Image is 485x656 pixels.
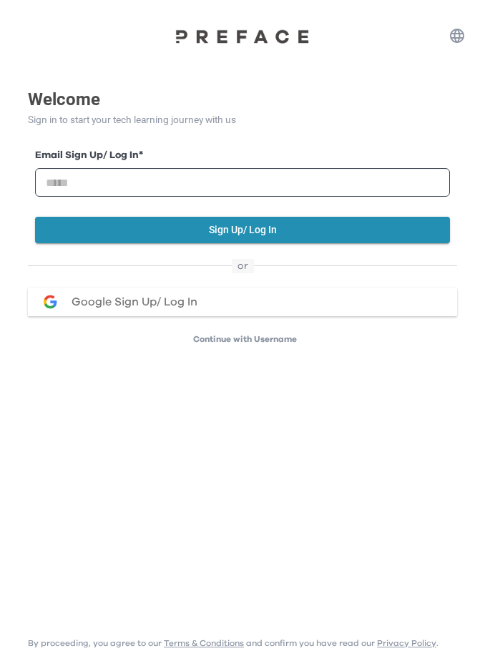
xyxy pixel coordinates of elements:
p: Continue with Username [32,333,457,345]
p: By proceeding, you agree to our and confirm you have read our . [28,637,439,649]
img: Preface Logo [171,29,314,44]
a: Privacy Policy [377,639,436,647]
a: Terms & Conditions [164,639,244,647]
img: google login [41,293,59,310]
p: Welcome [28,87,457,112]
button: google loginGoogle Sign Up/ Log In [28,288,457,316]
button: Sign Up/ Log In [35,217,450,243]
span: or [232,259,254,273]
span: Google Sign Up/ Log In [72,296,197,308]
label: Email Sign Up/ Log In * [35,148,450,163]
p: Sign in to start your tech learning journey with us [28,112,457,127]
